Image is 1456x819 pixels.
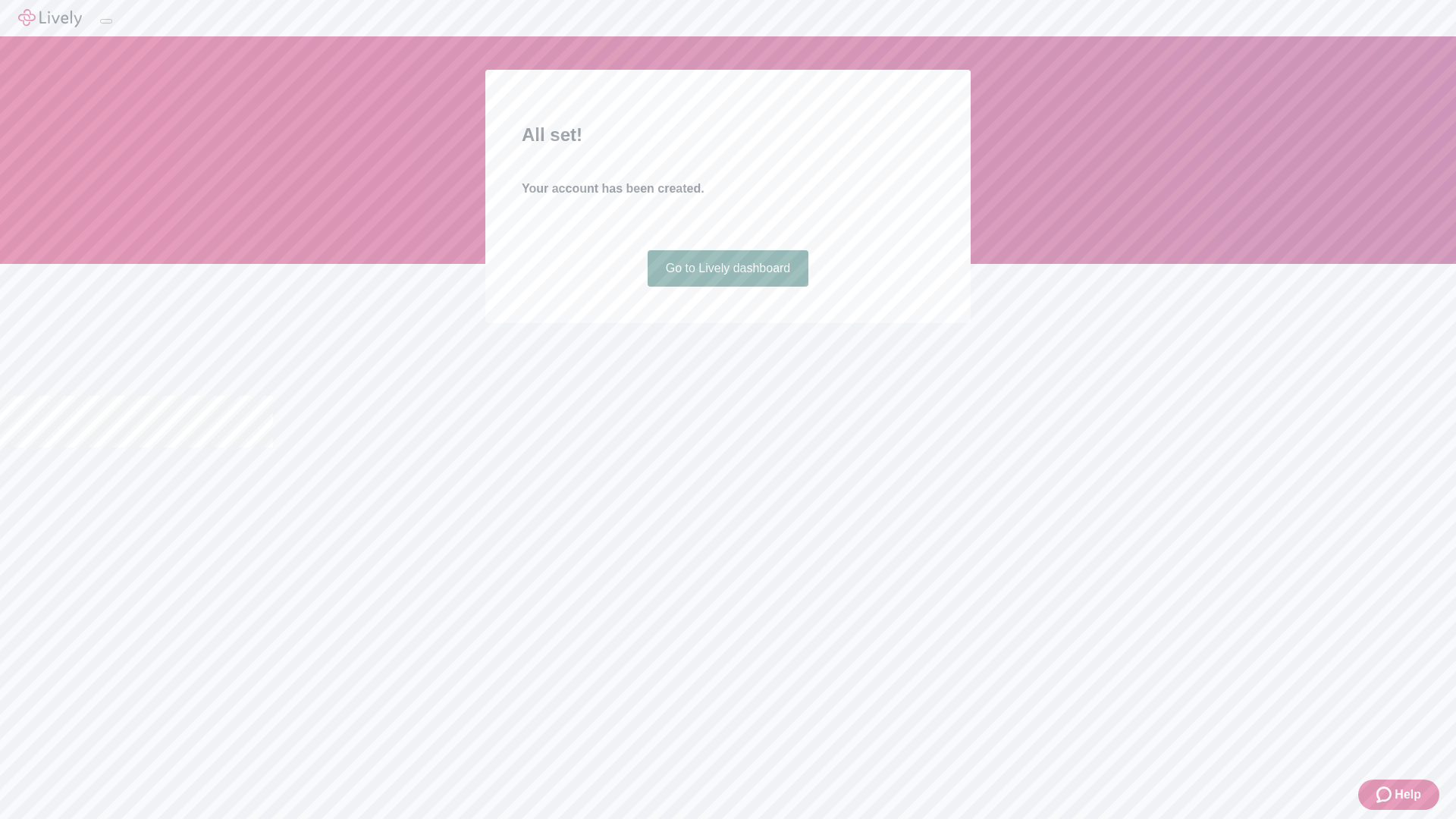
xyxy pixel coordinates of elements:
[100,19,112,24] button: Log out
[1395,786,1421,804] span: Help
[1376,786,1395,804] svg: Zendesk support icon
[1358,780,1439,810] button: Zendesk support iconHelp
[18,9,82,27] img: Lively
[522,180,934,198] h4: Your account has been created.
[648,250,809,287] a: Go to Lively dashboard
[522,121,934,149] h2: All set!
